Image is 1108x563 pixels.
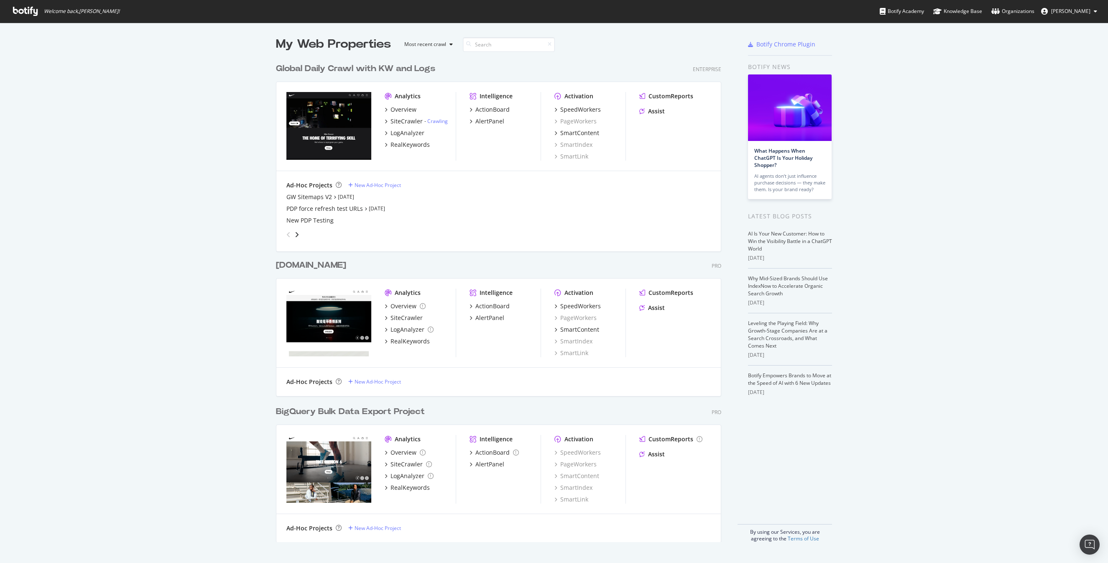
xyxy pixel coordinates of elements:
[391,460,423,468] div: SiteCrawler
[385,141,430,149] a: RealKeywords
[470,314,504,322] a: AlertPanel
[648,92,693,100] div: CustomReports
[748,372,831,386] a: Botify Empowers Brands to Move at the Speed of AI with 6 New Updates
[756,40,815,49] div: Botify Chrome Plugin
[391,325,424,334] div: LogAnalyzer
[348,378,401,385] a: New Ad-Hoc Project
[276,259,350,271] a: [DOMAIN_NAME]
[554,337,592,345] a: SmartIndex
[385,314,423,322] a: SiteCrawler
[560,325,599,334] div: SmartContent
[1080,535,1100,555] div: Open Intercom Messenger
[480,435,513,443] div: Intelligence
[748,254,832,262] div: [DATE]
[564,92,593,100] div: Activation
[385,117,448,125] a: SiteCrawler- Crawling
[385,105,416,114] a: Overview
[748,62,832,72] div: Botify news
[748,212,832,221] div: Latest Blog Posts
[348,525,401,532] a: New Ad-Hoc Project
[554,105,601,114] a: SpeedWorkers
[470,117,504,125] a: AlertPanel
[391,314,423,322] div: SiteCrawler
[276,63,435,75] div: Global Daily Crawl with KW and Logs
[385,472,434,480] a: LogAnalyzer
[338,193,354,200] a: [DATE]
[44,8,120,15] span: Welcome back, [PERSON_NAME] !
[991,7,1034,15] div: Organizations
[286,216,334,225] a: New PDP Testing
[554,349,588,357] a: SmartLink
[470,105,510,114] a: ActionBoard
[554,484,592,492] div: SmartIndex
[395,435,421,443] div: Analytics
[286,92,371,160] img: nike.com
[748,275,828,297] a: Why Mid-Sized Brands Should Use IndexNow to Accelerate Organic Search Growth
[554,460,597,468] div: PageWorkers
[286,205,363,213] div: PDP force refresh test URLs
[355,525,401,532] div: New Ad-Hoc Project
[748,389,832,396] div: [DATE]
[427,118,448,125] a: Crawling
[788,535,819,542] a: Terms of Use
[1034,5,1104,18] button: [PERSON_NAME]
[748,230,832,252] a: AI Is Your New Customer: How to Win the Visibility Battle in a ChatGPT World
[391,337,430,345] div: RealKeywords
[475,314,504,322] div: AlertPanel
[639,289,693,297] a: CustomReports
[564,289,593,297] div: Activation
[880,7,924,15] div: Botify Academy
[391,302,416,310] div: Overview
[554,325,599,334] a: SmartContent
[470,460,504,468] a: AlertPanel
[395,92,421,100] div: Analytics
[355,182,401,189] div: New Ad-Hoc Project
[385,337,430,345] a: RealKeywords
[639,107,665,115] a: Assist
[385,325,434,334] a: LogAnalyzer
[560,105,601,114] div: SpeedWorkers
[276,63,439,75] a: Global Daily Crawl with KW and Logs
[286,435,371,503] img: nikesecondary.com
[475,460,504,468] div: AlertPanel
[369,205,385,212] a: [DATE]
[470,448,519,457] a: ActionBoard
[391,129,424,137] div: LogAnalyzer
[404,42,446,47] div: Most recent crawl
[554,152,588,161] a: SmartLink
[276,406,425,418] div: BigQuery Bulk Data Export Project
[398,38,456,51] button: Most recent crawl
[564,435,593,443] div: Activation
[286,378,332,386] div: Ad-Hoc Projects
[276,259,346,271] div: [DOMAIN_NAME]
[648,304,665,312] div: Assist
[391,105,416,114] div: Overview
[475,448,510,457] div: ActionBoard
[754,147,812,169] a: What Happens When ChatGPT Is Your Holiday Shopper?
[748,74,832,141] img: What Happens When ChatGPT Is Your Holiday Shopper?
[648,450,665,458] div: Assist
[639,92,693,100] a: CustomReports
[554,314,597,322] a: PageWorkers
[712,262,721,269] div: Pro
[348,182,401,189] a: New Ad-Hoc Project
[286,181,332,189] div: Ad-Hoc Projects
[385,129,424,137] a: LogAnalyzer
[391,117,423,125] div: SiteCrawler
[554,141,592,149] a: SmartIndex
[554,448,601,457] div: SpeedWorkers
[385,484,430,492] a: RealKeywords
[276,406,428,418] a: BigQuery Bulk Data Export Project
[385,448,426,457] a: Overview
[748,40,815,49] a: Botify Chrome Plugin
[712,409,721,416] div: Pro
[276,53,728,542] div: grid
[554,472,599,480] a: SmartContent
[554,117,597,125] a: PageWorkers
[693,66,721,73] div: Enterprise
